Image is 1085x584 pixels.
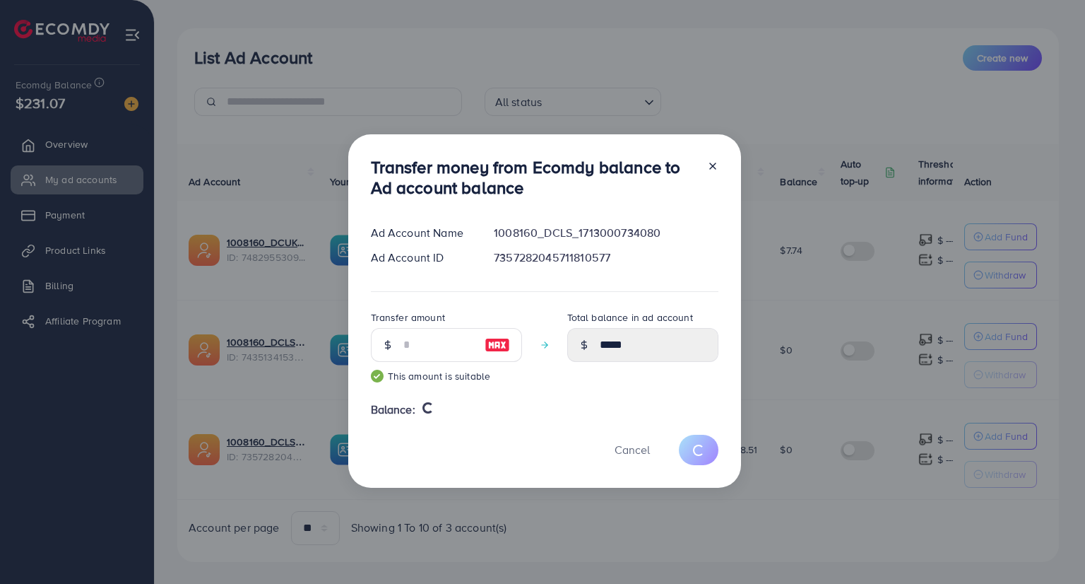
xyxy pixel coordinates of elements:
[360,250,483,266] div: Ad Account ID
[371,310,445,325] label: Transfer amount
[485,337,510,354] img: image
[371,402,415,418] span: Balance:
[371,369,522,383] small: This amount is suitable
[371,370,384,382] img: guide
[1025,520,1074,573] iframe: Chat
[360,225,483,241] div: Ad Account Name
[482,225,729,241] div: 1008160_DCLS_1713000734080
[482,250,729,266] div: 7357282045711810577
[371,157,696,198] h3: Transfer money from Ecomdy balance to Ad account balance
[567,310,693,325] label: Total balance in ad account
[597,435,668,465] button: Cancel
[615,442,650,457] span: Cancel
